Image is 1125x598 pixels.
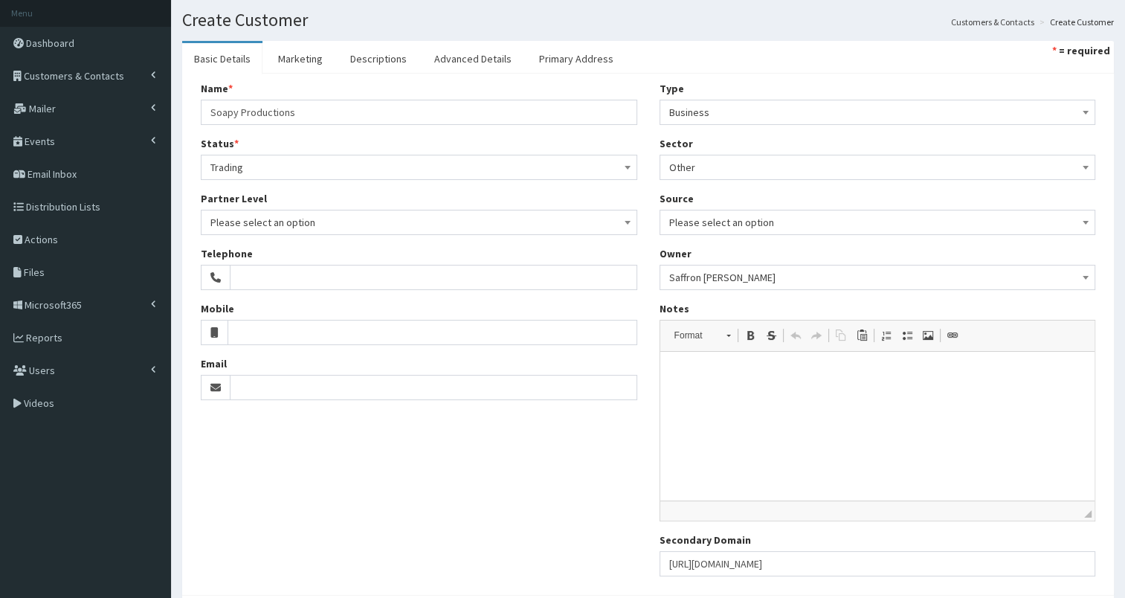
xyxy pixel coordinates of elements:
[201,81,233,96] label: Name
[201,301,234,316] label: Mobile
[806,326,827,345] a: Redo (Ctrl+Y)
[25,135,55,148] span: Events
[201,356,227,371] label: Email
[660,191,694,206] label: Source
[182,43,262,74] a: Basic Details
[660,81,684,96] label: Type
[740,326,761,345] a: Bold (Ctrl+B)
[25,298,82,312] span: Microsoft365
[24,266,45,279] span: Files
[660,265,1096,290] span: Saffron Gregg
[831,326,851,345] a: Copy (Ctrl+C)
[660,246,692,261] label: Owner
[210,157,628,178] span: Trading
[660,352,1095,501] iframe: Rich Text Editor, notes
[24,396,54,410] span: Videos
[210,212,628,233] span: Please select an option
[669,102,1086,123] span: Business
[1059,44,1110,57] strong: = required
[201,191,267,206] label: Partner Level
[851,326,872,345] a: Paste (Ctrl+V)
[660,301,689,316] label: Notes
[918,326,938,345] a: Image
[182,10,1114,30] h1: Create Customer
[666,325,738,346] a: Format
[26,36,74,50] span: Dashboard
[669,267,1086,288] span: Saffron Gregg
[29,102,56,115] span: Mailer
[669,157,1086,178] span: Other
[24,69,124,83] span: Customers & Contacts
[29,364,55,377] span: Users
[660,533,751,547] label: Secondary Domain
[761,326,781,345] a: Strike Through
[201,136,239,151] label: Status
[422,43,523,74] a: Advanced Details
[785,326,806,345] a: Undo (Ctrl+Z)
[660,155,1096,180] span: Other
[201,155,637,180] span: Trading
[669,212,1086,233] span: Please select an option
[1084,510,1092,518] span: Drag to resize
[527,43,625,74] a: Primary Address
[28,167,77,181] span: Email Inbox
[667,326,719,345] span: Format
[201,210,637,235] span: Please select an option
[660,136,693,151] label: Sector
[876,326,897,345] a: Insert/Remove Numbered List
[201,246,253,261] label: Telephone
[1036,16,1114,28] li: Create Customer
[897,326,918,345] a: Insert/Remove Bulleted List
[338,43,419,74] a: Descriptions
[26,331,62,344] span: Reports
[660,210,1096,235] span: Please select an option
[942,326,963,345] a: Link (Ctrl+L)
[951,16,1034,28] a: Customers & Contacts
[660,100,1096,125] span: Business
[26,200,100,213] span: Distribution Lists
[266,43,335,74] a: Marketing
[25,233,58,246] span: Actions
